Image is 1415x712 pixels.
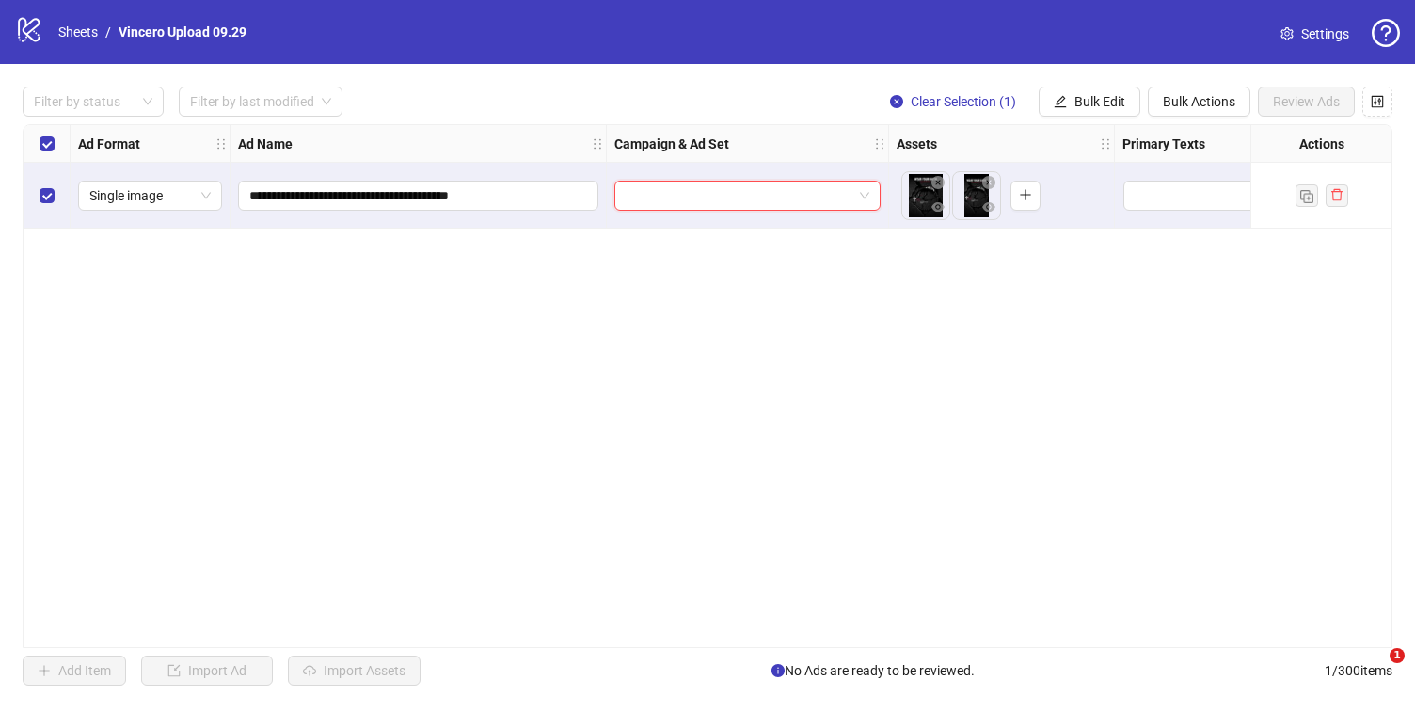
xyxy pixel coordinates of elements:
button: Bulk Edit [1039,87,1140,117]
span: close-circle [890,95,903,108]
button: Configure table settings [1362,87,1392,117]
a: Vincero Upload 09.29 [115,22,250,42]
span: info-circle [771,664,785,677]
a: Sheets [55,22,102,42]
span: 1 [1390,648,1405,663]
span: edit [1054,95,1067,108]
span: setting [1280,27,1294,40]
span: Settings [1301,24,1349,44]
a: Settings [1265,19,1364,49]
span: No Ads are ready to be reviewed. [771,660,975,681]
span: Clear Selection (1) [911,94,1016,109]
button: Clear Selection (1) [875,87,1031,117]
span: Bulk Edit [1074,94,1125,109]
div: Select row 1 [24,163,71,229]
span: control [1371,95,1384,108]
span: Bulk Actions [1163,94,1235,109]
button: Bulk Actions [1148,87,1250,117]
button: Add Item [23,656,126,686]
button: Duplicate [1296,184,1318,207]
button: Import Ad [141,656,273,686]
li: / [105,22,111,42]
iframe: Intercom live chat [1351,648,1396,693]
span: question-circle [1372,19,1400,47]
span: 1 / 300 items [1325,660,1392,681]
button: Import Assets [288,656,421,686]
button: Review Ads [1258,87,1355,117]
